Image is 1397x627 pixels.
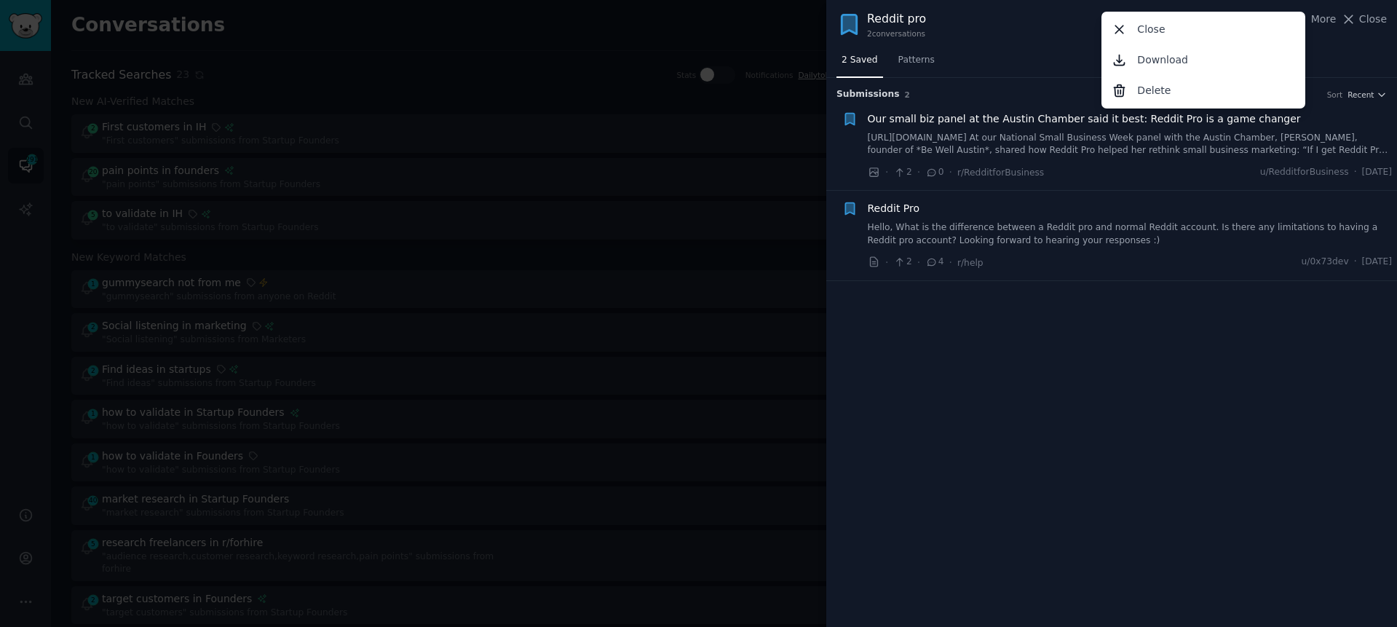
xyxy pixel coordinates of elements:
[1302,256,1349,269] span: u/0x73dev
[1260,166,1349,179] span: u/RedditforBusiness
[868,221,1393,247] a: Hello, What is the difference between a Reddit pro and normal Reddit account. Is there any limita...
[868,111,1301,127] a: Our small biz panel at the Austin Chamber said it best: Reddit Pro is a game changer
[925,166,943,179] span: 0
[917,255,920,270] span: ·
[1311,12,1337,27] span: More
[917,165,920,180] span: ·
[1362,256,1392,269] span: [DATE]
[836,49,883,79] a: 2 Saved
[1104,44,1303,75] a: Download
[893,166,911,179] span: 2
[893,256,911,269] span: 2
[836,88,900,101] span: Submission s
[885,255,888,270] span: ·
[1137,22,1165,37] p: Close
[957,258,984,268] span: r/help
[898,54,935,67] span: Patterns
[867,28,926,39] div: 2 conversation s
[885,165,888,180] span: ·
[867,10,926,28] div: Reddit pro
[949,255,952,270] span: ·
[1354,256,1357,269] span: ·
[1362,166,1392,179] span: [DATE]
[1327,90,1343,100] div: Sort
[1341,12,1387,27] button: Close
[925,256,943,269] span: 4
[868,132,1393,157] a: [URL][DOMAIN_NAME] At our National Small Business Week panel with the Austin Chamber, [PERSON_NAM...
[893,49,940,79] a: Patterns
[1347,90,1387,100] button: Recent
[1347,90,1374,100] span: Recent
[905,90,910,99] span: 2
[1137,83,1171,98] p: Delete
[1354,166,1357,179] span: ·
[957,167,1044,178] span: r/RedditforBusiness
[949,165,952,180] span: ·
[868,201,920,216] a: Reddit Pro
[1137,52,1188,68] p: Download
[1296,12,1337,27] button: More
[842,54,878,67] span: 2 Saved
[1359,12,1387,27] span: Close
